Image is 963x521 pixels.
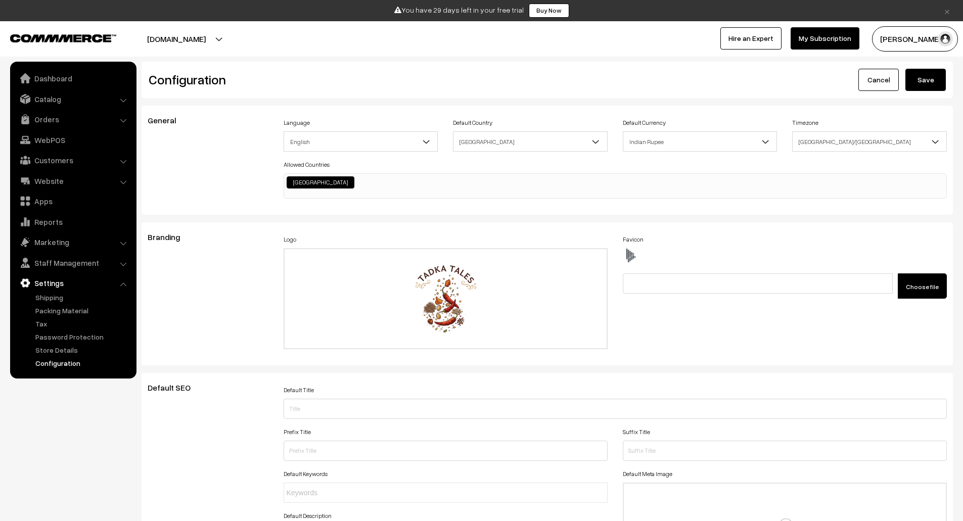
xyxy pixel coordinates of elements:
[940,5,954,17] a: ×
[149,72,540,87] h2: Configuration
[13,213,133,231] a: Reports
[623,131,777,152] span: Indian Rupee
[10,31,99,43] a: COMMMERCE
[10,34,116,42] img: COMMMERCE
[623,118,666,127] label: Default Currency
[623,469,672,479] label: Default Meta Image
[720,27,782,50] a: Hire an Expert
[453,131,608,152] span: India
[112,26,241,52] button: [DOMAIN_NAME]
[13,192,133,210] a: Apps
[872,26,958,52] button: [PERSON_NAME]
[284,469,328,479] label: Default Keywords
[284,386,314,395] label: Default Title
[13,254,133,272] a: Staff Management
[13,151,133,169] a: Customers
[284,235,296,244] label: Logo
[938,31,953,46] img: user
[906,283,939,291] span: Choose file
[33,345,133,355] a: Store Details
[623,248,638,263] img: favicon.ico
[33,318,133,329] a: Tax
[284,131,438,152] span: English
[33,292,133,303] a: Shipping
[287,176,354,188] li: India
[623,428,650,437] label: Suffix Title
[284,160,330,169] label: Allowed Countries
[284,399,947,419] input: Title
[858,69,899,91] a: Cancel
[13,172,133,190] a: Website
[13,131,133,149] a: WebPOS
[33,331,133,342] a: Password Protection
[284,428,311,437] label: Prefix Title
[284,118,310,127] label: Language
[623,235,644,244] label: Favicon
[13,233,133,251] a: Marketing
[284,133,438,151] span: English
[13,69,133,87] a: Dashboard
[284,511,332,520] label: Default Description
[13,274,133,292] a: Settings
[623,133,777,151] span: Indian Rupee
[13,90,133,108] a: Catalog
[791,27,859,50] a: My Subscription
[453,133,607,151] span: India
[905,69,946,91] button: Save
[287,488,375,498] input: Keywords
[284,441,608,461] input: Prefix Title
[4,4,959,18] div: You have 29 days left in your free trial
[148,115,188,125] span: General
[148,383,203,393] span: Default SEO
[13,110,133,128] a: Orders
[453,118,492,127] label: Default Country
[792,131,947,152] span: Asia/Kolkata
[793,133,946,151] span: Asia/Kolkata
[623,441,947,461] input: Suffix Title
[792,118,818,127] label: Timezone
[33,358,133,368] a: Configuration
[148,232,192,242] span: Branding
[33,305,133,316] a: Packing Material
[529,4,569,18] a: Buy Now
